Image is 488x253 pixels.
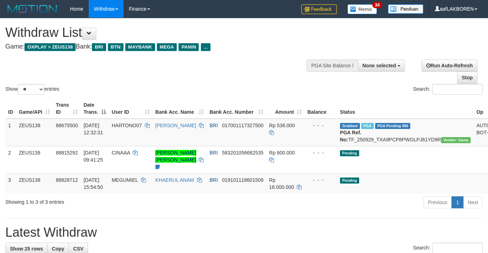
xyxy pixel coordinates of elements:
[340,130,361,142] b: PGA Ref. No:
[16,119,53,146] td: ZEUS138
[441,137,471,143] span: Vendor URL: https://trx31.1velocity.biz
[112,123,142,128] span: HARTONO07
[222,150,263,156] span: Copy 583201056682535 to clipboard
[307,149,334,156] div: - - -
[53,99,81,119] th: Trans ID: activate to sort column ascending
[108,43,124,51] span: BTN
[388,4,423,14] img: panduan.png
[340,178,359,184] span: Pending
[5,84,59,95] label: Show entries
[109,99,153,119] th: User ID: activate to sort column ascending
[16,146,53,173] td: ZEUS138
[361,123,374,129] span: Marked by aaftrukkakada
[83,177,103,190] span: [DATE] 15:54:50
[5,225,483,240] h1: Latest Withdraw
[153,99,207,119] th: Bank Acc. Name: activate to sort column ascending
[83,123,103,135] span: [DATE] 12:32:31
[463,196,483,208] a: Next
[307,176,334,184] div: - - -
[347,4,377,14] img: Button%20Memo.svg
[5,99,16,119] th: ID
[157,43,177,51] span: MEGA
[362,63,396,68] span: None selected
[112,150,130,156] span: CINAAA
[222,123,263,128] span: Copy 017001117327500 to clipboard
[92,43,106,51] span: BRI
[301,4,337,14] img: Feedback.jpg
[5,146,16,173] td: 2
[207,99,266,119] th: Bank Acc. Number: activate to sort column ascending
[305,99,337,119] th: Balance
[155,177,194,183] a: KHAERUL ANAM
[451,196,464,208] a: 1
[56,123,78,128] span: 88675500
[81,99,109,119] th: Date Trans.: activate to sort column descending
[422,60,477,72] a: Run Auto-Refresh
[337,119,474,146] td: TF_250929_TXA9PCP8PWGLPJ61YD9R
[56,177,78,183] span: 88828712
[307,122,334,129] div: - - -
[340,123,360,129] span: Grabbed
[307,60,358,72] div: PGA Site Balance /
[5,173,16,193] td: 3
[432,84,483,95] input: Search:
[266,99,305,119] th: Amount: activate to sort column ascending
[112,177,138,183] span: MEGUMIEL
[16,99,53,119] th: Game/API: activate to sort column ascending
[5,26,318,40] h1: Withdraw List
[5,119,16,146] td: 1
[269,150,295,156] span: Rp 600.000
[24,43,76,51] span: OXPLAY > ZEUS138
[16,173,53,193] td: ZEUS138
[209,177,218,183] span: BRI
[269,177,294,190] span: Rp 18.000.000
[10,246,43,252] span: Show 25 rows
[375,123,411,129] span: PGA Pending
[5,43,318,50] h4: Game: Bank:
[125,43,155,51] span: MAYBANK
[222,177,263,183] span: Copy 019101118601509 to clipboard
[179,43,199,51] span: PANIN
[337,99,474,119] th: Status
[209,150,218,156] span: BRI
[73,246,83,252] span: CSV
[269,123,295,128] span: Rp 536.000
[340,150,359,156] span: Pending
[155,150,196,163] a: [PERSON_NAME] [PERSON_NAME]
[83,150,103,163] span: [DATE] 09:41:25
[372,2,382,8] span: 34
[358,60,405,72] button: None selected
[52,246,64,252] span: Copy
[18,84,44,95] select: Showentries
[423,196,452,208] a: Previous
[413,84,483,95] label: Search:
[155,123,196,128] a: [PERSON_NAME]
[5,196,198,206] div: Showing 1 to 3 of 3 entries
[56,150,78,156] span: 88815292
[457,72,477,84] a: Stop
[201,43,210,51] span: ...
[5,4,59,14] img: MOTION_logo.png
[209,123,218,128] span: BRI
